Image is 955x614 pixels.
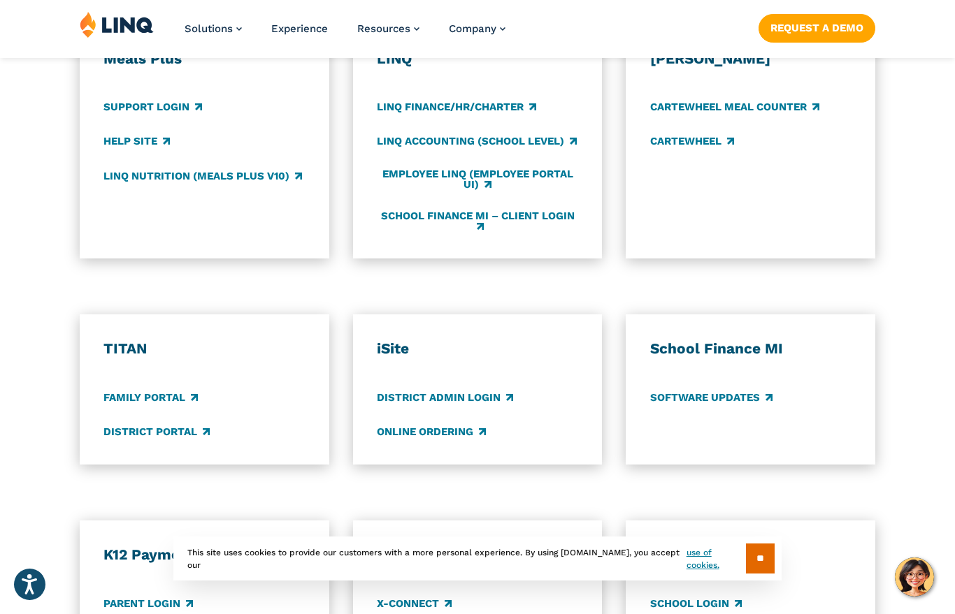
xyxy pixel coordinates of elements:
[357,22,419,35] a: Resources
[103,424,210,439] a: District Portal
[80,11,154,38] img: LINQ | K‑12 Software
[173,536,782,580] div: This site uses cookies to provide our customers with a more personal experience. By using [DOMAIN...
[759,14,875,42] a: Request a Demo
[103,546,305,564] h3: K12 Payments Center
[449,22,496,35] span: Company
[449,22,505,35] a: Company
[377,424,486,439] a: Online Ordering
[687,546,746,571] a: use of cookies.
[271,22,328,35] a: Experience
[377,50,578,68] h3: LINQ
[650,134,734,149] a: CARTEWHEEL
[650,390,773,405] a: Software Updates
[103,50,305,68] h3: Meals Plus
[759,11,875,42] nav: Button Navigation
[103,596,193,611] a: Parent Login
[357,22,410,35] span: Resources
[185,22,233,35] span: Solutions
[377,100,536,115] a: LINQ Finance/HR/Charter
[377,134,577,149] a: LINQ Accounting (school level)
[103,100,202,115] a: Support Login
[103,339,305,358] h3: TITAN
[377,390,513,405] a: District Admin Login
[377,596,452,611] a: X-Connect
[103,134,170,149] a: Help Site
[650,596,742,611] a: School Login
[377,168,578,191] a: Employee LINQ (Employee Portal UI)
[103,168,302,184] a: LINQ Nutrition (Meals Plus v10)
[185,11,505,57] nav: Primary Navigation
[377,210,578,233] a: School Finance MI – Client Login
[185,22,242,35] a: Solutions
[895,557,934,597] button: Hello, have a question? Let’s chat.
[377,339,578,358] h3: iSite
[650,100,819,115] a: CARTEWHEEL Meal Counter
[103,390,198,405] a: Family Portal
[650,50,852,68] h3: [PERSON_NAME]
[650,339,852,358] h3: School Finance MI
